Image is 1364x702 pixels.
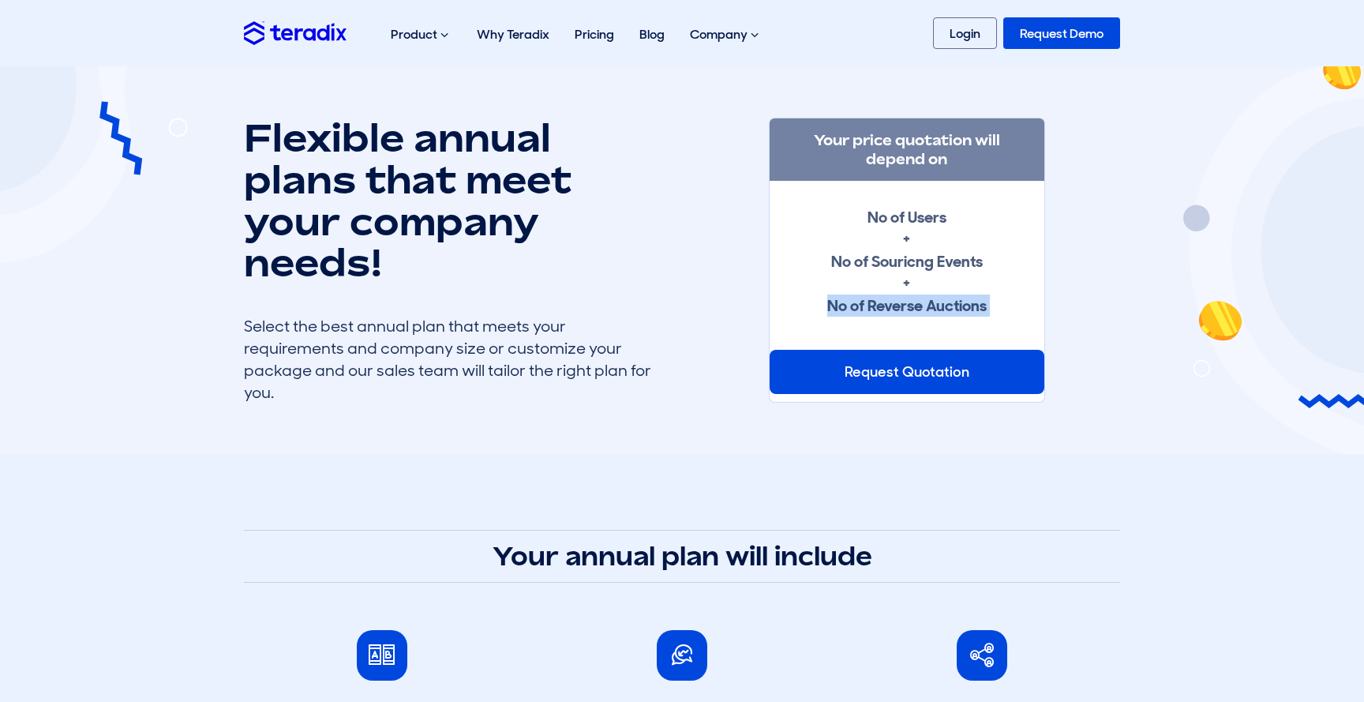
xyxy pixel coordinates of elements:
div: Product [378,9,464,60]
a: Blog [627,9,677,59]
h3: Your price quotation will depend on [770,118,1044,181]
div: Request Quotation [770,350,1044,394]
img: Teradix logo [244,21,347,44]
a: Pricing [562,9,627,59]
h1: Flexible annual plans that meet your company needs! [244,117,654,283]
div: Select the best annual plan that meets your requirements and company size or customize your packa... [244,315,654,404]
a: Login [933,17,997,49]
strong: No of Users + No of Souricng Events + No of Reverse Auctions [827,207,987,316]
a: Why Teradix [464,9,562,59]
iframe: Chatbot [1260,598,1342,680]
div: Company [677,9,774,60]
a: Request Demo [1003,17,1120,49]
strong: Your annual plan will include [493,541,872,571]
